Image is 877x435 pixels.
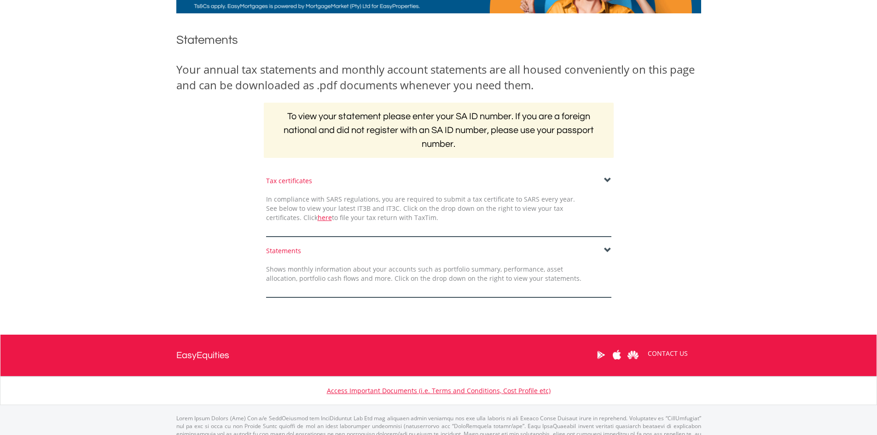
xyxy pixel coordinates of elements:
div: Shows monthly information about your accounts such as portfolio summary, performance, asset alloc... [259,265,588,283]
a: Google Play [593,341,609,369]
a: CONTACT US [641,341,694,366]
div: Statements [266,246,611,255]
a: here [318,213,332,222]
a: Huawei [625,341,641,369]
span: Click to file your tax return with TaxTim. [303,213,438,222]
div: Tax certificates [266,176,611,186]
h2: To view your statement please enter your SA ID number. If you are a foreign national and did not ... [264,103,614,158]
span: Statements [176,34,238,46]
span: In compliance with SARS regulations, you are required to submit a tax certificate to SARS every y... [266,195,575,222]
a: EasyEquities [176,335,229,376]
div: Your annual tax statements and monthly account statements are all housed conveniently on this pag... [176,62,701,93]
a: Access Important Documents (i.e. Terms and Conditions, Cost Profile etc) [327,386,551,395]
a: Apple [609,341,625,369]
